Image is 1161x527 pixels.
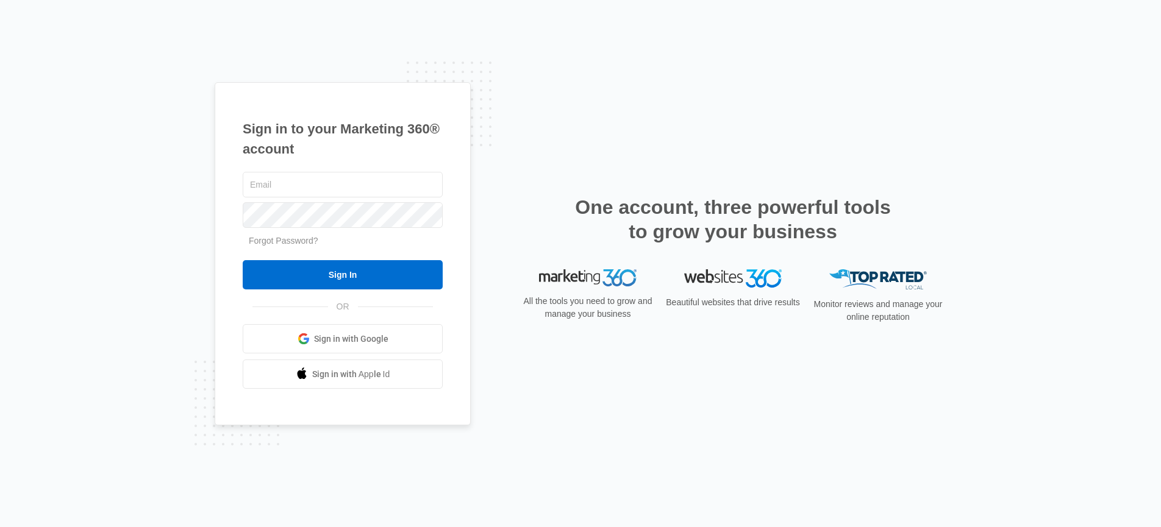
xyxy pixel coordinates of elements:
[243,324,443,353] a: Sign in with Google
[314,333,388,345] span: Sign in with Google
[829,269,927,289] img: Top Rated Local
[665,296,801,309] p: Beautiful websites that drive results
[243,359,443,389] a: Sign in with Apple Id
[539,269,637,286] img: Marketing 360
[243,172,443,197] input: Email
[328,300,358,313] span: OR
[243,260,443,289] input: Sign In
[312,368,390,381] span: Sign in with Apple Id
[571,195,895,244] h2: One account, three powerful tools to grow your business
[684,269,782,287] img: Websites 360
[243,119,443,159] h1: Sign in to your Marketing 360® account
[810,298,946,324] p: Monitor reviews and manage your online reputation
[520,295,656,320] p: All the tools you need to grow and manage your business
[249,236,318,246] a: Forgot Password?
